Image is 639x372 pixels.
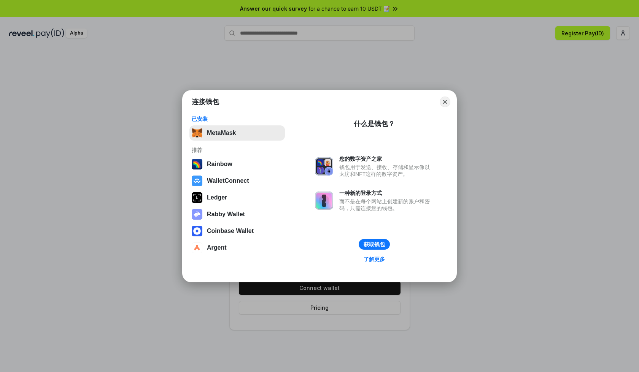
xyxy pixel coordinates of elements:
[207,244,227,251] div: Argent
[440,97,450,107] button: Close
[192,159,202,169] img: svg+xml,%3Csvg%20width%3D%22120%22%20height%3D%22120%22%20viewBox%3D%220%200%20120%20120%22%20fil...
[192,97,219,106] h1: 连接钱包
[207,194,227,201] div: Ledger
[339,155,434,162] div: 您的数字资产之家
[364,256,385,263] div: 了解更多
[189,207,285,222] button: Rabby Wallet
[207,161,232,168] div: Rainbow
[315,192,333,210] img: svg+xml,%3Csvg%20xmlns%3D%22http%3A%2F%2Fwww.w3.org%2F2000%2Fsvg%22%20fill%3D%22none%22%20viewBox...
[192,176,202,186] img: svg+xml,%3Csvg%20width%3D%2228%22%20height%3D%2228%22%20viewBox%3D%220%200%2028%2028%22%20fill%3D...
[207,211,245,218] div: Rabby Wallet
[359,239,390,250] button: 获取钱包
[192,128,202,138] img: svg+xml,%3Csvg%20fill%3D%22none%22%20height%3D%2233%22%20viewBox%3D%220%200%2035%2033%22%20width%...
[189,157,285,172] button: Rainbow
[364,241,385,248] div: 获取钱包
[359,254,389,264] a: 了解更多
[207,228,254,234] div: Coinbase Wallet
[207,177,249,184] div: WalletConnect
[189,173,285,188] button: WalletConnect
[339,164,434,177] div: 钱包用于发送、接收、存储和显示像以太坊和NFT这样的数字资产。
[192,192,202,203] img: svg+xml,%3Csvg%20xmlns%3D%22http%3A%2F%2Fwww.w3.org%2F2000%2Fsvg%22%20width%3D%2228%22%20height%3...
[339,190,434,196] div: 一种新的登录方式
[189,223,285,239] button: Coinbase Wallet
[189,240,285,255] button: Argent
[339,198,434,212] div: 而不是在每个网站上创建新的账户和密码，只需连接您的钱包。
[354,119,395,128] div: 什么是钱包？
[207,130,236,136] div: MetaMask
[192,209,202,220] img: svg+xml,%3Csvg%20xmlns%3D%22http%3A%2F%2Fwww.w3.org%2F2000%2Fsvg%22%20fill%3D%22none%22%20viewBox...
[189,125,285,141] button: MetaMask
[192,242,202,253] img: svg+xml,%3Csvg%20width%3D%2228%22%20height%3D%2228%22%20viewBox%3D%220%200%2028%2028%22%20fill%3D...
[192,116,283,122] div: 已安装
[192,147,283,154] div: 推荐
[315,157,333,176] img: svg+xml,%3Csvg%20xmlns%3D%22http%3A%2F%2Fwww.w3.org%2F2000%2Fsvg%22%20fill%3D%22none%22%20viewBox...
[189,190,285,205] button: Ledger
[192,226,202,236] img: svg+xml,%3Csvg%20width%3D%2228%22%20height%3D%2228%22%20viewBox%3D%220%200%2028%2028%22%20fill%3D...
